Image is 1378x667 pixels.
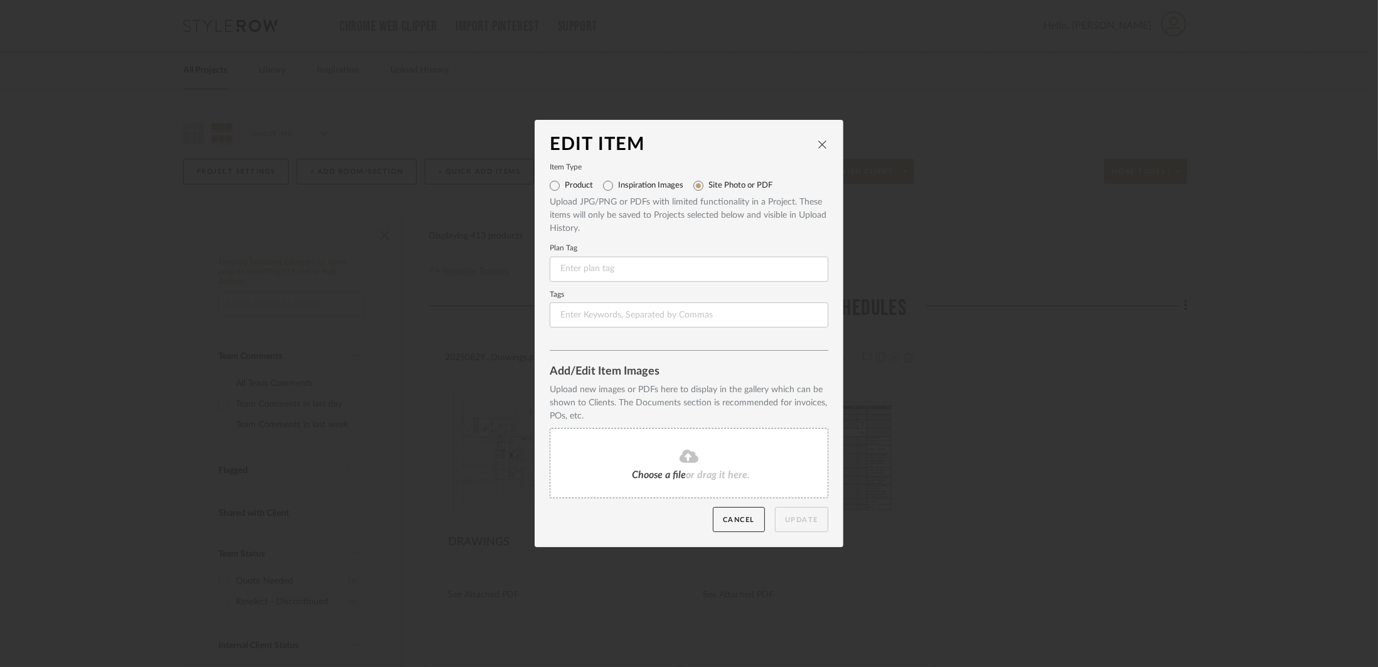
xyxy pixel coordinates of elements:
[713,507,765,533] button: Cancel
[817,139,828,150] button: close
[550,366,828,378] div: Add/Edit Item Images
[632,470,686,480] span: Choose a file
[550,257,828,282] input: Enter plan tag
[686,470,750,480] span: or drag it here.
[550,176,828,196] mat-radio-group: Select item type
[550,164,828,171] label: Item Type
[550,245,828,252] label: Plan Tag
[550,135,817,155] div: Edit Item
[618,181,683,191] label: Inspiration Images
[550,302,828,328] input: Enter Keywords, Separated by Commas
[708,181,772,191] label: Site Photo or PDF
[550,383,828,423] div: Upload new images or PDFs here to display in the gallery which can be shown to Clients. The Docum...
[550,196,828,235] div: Upload JPG/PNG or PDFs with limited functionality in a Project. These items will only be saved to...
[775,507,828,533] button: Update
[565,181,593,191] label: Product
[550,292,828,298] label: Tags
